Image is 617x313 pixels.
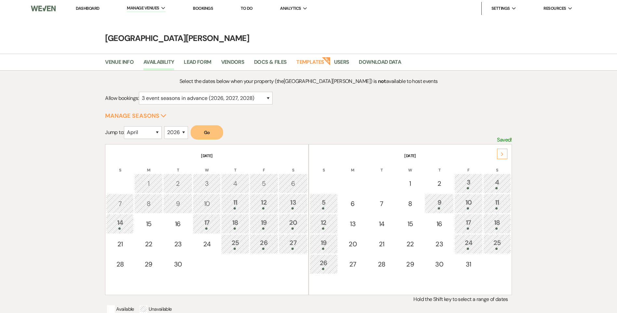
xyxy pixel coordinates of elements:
div: 17 [196,218,217,230]
div: 2 [428,179,450,188]
div: 19 [313,238,334,250]
div: 17 [458,218,479,230]
img: Weven Logo [31,2,56,15]
div: 20 [282,218,304,230]
p: Saved! [497,136,512,144]
h4: [GEOGRAPHIC_DATA][PERSON_NAME] [74,33,543,44]
th: S [310,159,338,173]
span: Allow bookings: [105,95,139,102]
span: Analytics [280,5,301,12]
div: 6 [282,179,304,188]
div: 6 [342,199,364,209]
th: S [279,159,308,173]
div: 11 [225,197,245,210]
th: T [425,159,454,173]
button: Go [191,125,223,140]
div: 30 [428,259,450,269]
div: 1 [138,179,159,188]
div: 18 [487,218,507,230]
div: 26 [313,258,334,270]
span: Settings [491,5,510,12]
div: 8 [400,199,421,209]
div: 22 [400,239,421,249]
a: Users [334,58,349,70]
div: 24 [196,239,217,249]
div: 26 [253,238,275,250]
div: 3 [458,177,479,189]
div: 27 [282,238,304,250]
div: 20 [342,239,364,249]
th: T [163,159,192,173]
th: F [454,159,483,173]
th: M [134,159,163,173]
a: Docs & Files [254,58,287,70]
div: 21 [110,239,130,249]
div: 28 [110,259,130,269]
div: 25 [487,238,507,250]
a: Download Data [359,58,401,70]
div: 16 [167,219,189,229]
th: W [396,159,424,173]
div: 14 [110,218,130,230]
div: 9 [167,199,189,209]
a: Dashboard [76,6,99,11]
div: 28 [371,259,392,269]
th: [DATE] [310,145,511,159]
div: 8 [138,199,159,209]
div: 23 [428,239,450,249]
p: Hold the Shift key to select a range of dates [105,295,512,304]
a: Availability [143,58,174,70]
strong: New [322,56,331,65]
div: 10 [196,199,217,209]
div: 1 [400,179,421,188]
div: 7 [371,199,392,209]
div: 12 [313,218,334,230]
span: Jump to: [105,129,124,136]
p: Unavailable [140,305,172,313]
div: 30 [167,259,189,269]
p: Available [107,305,134,313]
div: 29 [138,259,159,269]
div: 11 [487,197,507,210]
div: 19 [253,218,275,230]
th: [DATE] [106,145,307,159]
div: 2 [167,179,189,188]
div: 10 [458,197,479,210]
div: 18 [225,218,245,230]
div: 21 [371,239,392,249]
div: 5 [313,197,334,210]
button: Manage Seasons [105,113,167,119]
div: 9 [428,197,450,210]
strong: not [378,78,386,85]
span: Resources [543,5,566,12]
div: 24 [458,238,479,250]
div: 13 [282,197,304,210]
div: 31 [458,259,479,269]
a: Lead Form [184,58,211,70]
div: 12 [253,197,275,210]
div: 5 [253,179,275,188]
th: M [338,159,367,173]
th: S [483,159,511,173]
div: 3 [196,179,217,188]
th: F [250,159,278,173]
div: 23 [167,239,189,249]
div: 15 [400,219,421,229]
div: 4 [487,177,507,189]
div: 15 [138,219,159,229]
th: T [221,159,249,173]
div: 22 [138,239,159,249]
p: Select the dates below when your property (the [GEOGRAPHIC_DATA][PERSON_NAME] ) is available to h... [156,77,461,86]
div: 14 [371,219,392,229]
a: Templates [296,58,324,70]
a: Venue Info [105,58,134,70]
div: 7 [110,199,130,209]
div: 4 [225,179,245,188]
th: T [368,159,396,173]
div: 13 [342,219,364,229]
div: 16 [428,219,450,229]
a: Vendors [221,58,245,70]
a: To Do [241,6,253,11]
a: Bookings [193,6,213,11]
th: S [106,159,134,173]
